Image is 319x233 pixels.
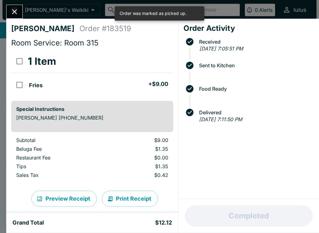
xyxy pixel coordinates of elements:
[112,146,168,152] p: $1.35
[29,82,43,89] h5: Fries
[12,219,44,226] h5: Grand Total
[11,38,98,47] span: Room Service: Room 315
[16,172,102,178] p: Sales Tax
[183,24,314,33] h4: Order Activity
[16,106,168,112] h6: Special Instructions
[16,115,168,121] p: [PERSON_NAME] [PHONE_NUMBER]
[7,5,22,18] button: Close
[102,191,158,207] button: Print Receipt
[155,219,172,226] h5: $12.12
[196,110,314,115] span: Delivered
[112,155,168,161] p: $0.00
[196,63,314,68] span: Sent to Kitchen
[31,191,97,207] button: Preview Receipt
[28,55,56,68] h3: 1 Item
[16,155,102,161] p: Restaurant Fee
[199,45,243,52] em: [DATE] 7:05:51 PM
[16,137,102,143] p: Subtotal
[112,163,168,169] p: $1.35
[16,163,102,169] p: Tips
[16,146,102,152] p: Beluga Fee
[120,8,187,19] div: Order was marked as picked up.
[11,50,173,96] table: orders table
[112,137,168,143] p: $9.00
[148,80,168,88] h5: + $9.00
[199,116,242,122] em: [DATE] 7:11:50 PM
[196,39,314,45] span: Received
[79,24,131,33] h4: Order # 183519
[11,24,79,33] h4: [PERSON_NAME]
[112,172,168,178] p: $0.42
[196,86,314,92] span: Food Ready
[11,137,173,181] table: orders table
